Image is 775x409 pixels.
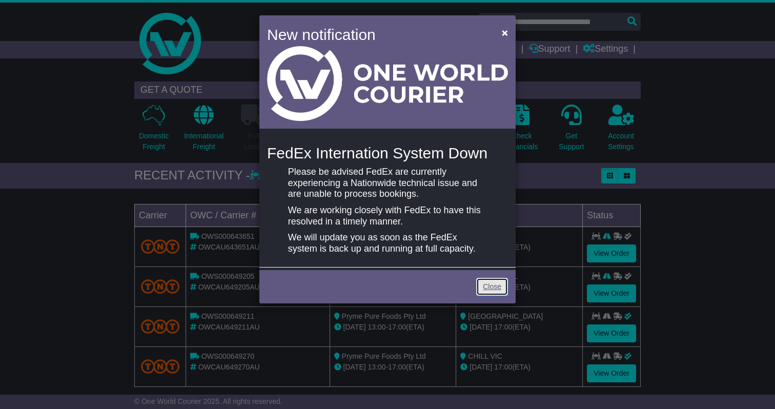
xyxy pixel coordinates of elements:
h4: FedEx Internation System Down [267,145,508,161]
h4: New notification [267,23,487,46]
img: Light [267,46,508,121]
p: We are working closely with FedEx to have this resolved in a timely manner. [288,205,487,227]
button: Close [497,22,513,43]
span: × [502,27,508,38]
a: Close [476,278,508,296]
p: Please be advised FedEx are currently experiencing a Nationwide technical issue and are unable to... [288,167,487,200]
p: We will update you as soon as the FedEx system is back up and running at full capacity. [288,232,487,254]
